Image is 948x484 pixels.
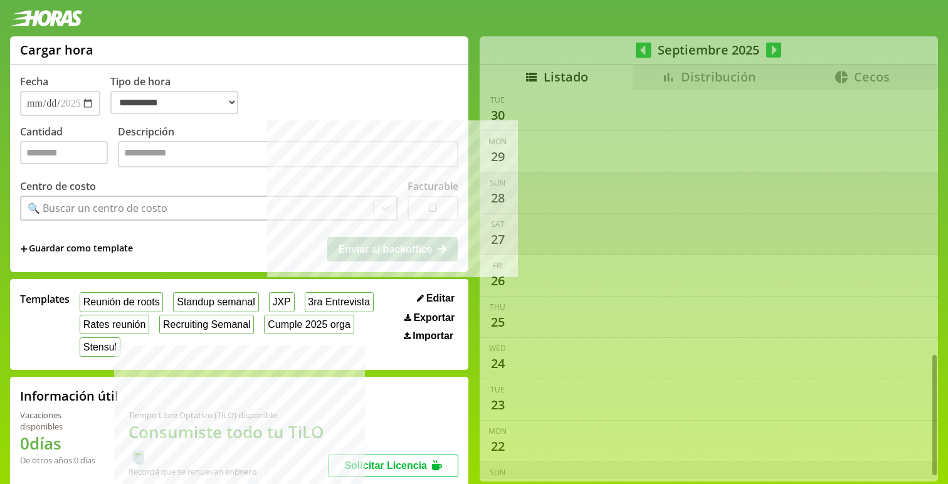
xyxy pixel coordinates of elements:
[426,293,455,304] span: Editar
[305,292,374,312] button: 3ra Entrevista
[129,421,329,466] h1: Consumiste todo tu TiLO 🍵
[118,141,458,167] textarea: Descripción
[234,466,257,477] b: Enero
[413,330,453,342] span: Importar
[20,292,70,306] span: Templates
[110,91,238,114] select: Tipo de hora
[20,41,93,58] h1: Cargar hora
[20,409,98,432] div: Vacaciones disponibles
[408,179,458,193] label: Facturable
[401,312,458,324] button: Exportar
[413,292,458,305] button: Editar
[264,315,354,334] button: Cumple 2025 orga
[20,75,48,88] label: Fecha
[129,409,329,421] div: Tiempo Libre Optativo (TiLO) disponible
[20,242,133,256] span: +Guardar como template
[118,125,458,171] label: Descripción
[173,292,258,312] button: Standup semanal
[20,125,118,171] label: Cantidad
[413,312,455,324] span: Exportar
[328,455,458,477] button: Solicitar Licencia
[10,10,83,26] img: logotipo
[20,179,96,193] label: Centro de costo
[80,292,163,312] button: Reunión de roots
[20,387,118,404] h2: Información útil
[269,292,295,312] button: JXP
[20,455,98,466] div: De otros años: 0 días
[110,75,248,116] label: Tipo de hora
[80,337,120,357] button: Stensul
[129,466,329,477] div: Recordá que se renuevan en
[20,141,108,164] input: Cantidad
[344,460,427,471] span: Solicitar Licencia
[20,242,28,256] span: +
[80,315,149,334] button: Rates reunión
[28,201,167,215] div: 🔍 Buscar un centro de costo
[20,432,98,455] h1: 0 días
[159,315,254,334] button: Recruiting Semanal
